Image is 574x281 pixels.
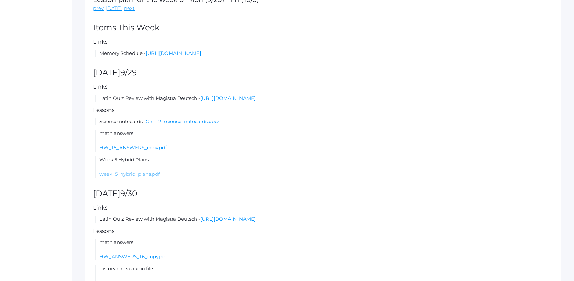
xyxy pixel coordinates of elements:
a: HW_1.5_ANSWERS_copy.pdf [99,144,167,151]
a: HW_ANSWERS_1.6_copy.pdf [99,254,167,260]
h5: Links [93,205,553,211]
a: next [124,5,135,12]
span: 9/29 [120,68,137,77]
h5: Links [93,84,553,90]
span: 9/30 [120,189,137,198]
a: prev [93,5,104,12]
li: math answers [95,130,553,152]
li: math answers [95,239,553,261]
h2: [DATE] [93,68,553,77]
a: [URL][DOMAIN_NAME] [200,216,256,222]
li: Science notecards - [95,118,553,125]
li: Latin Quiz Review with Magistra Deutsch - [95,95,553,102]
li: Latin Quiz Review with Magistra Deutsch - [95,216,553,223]
a: week_5_hybrid_plans.pdf [99,171,160,177]
h5: Links [93,39,553,45]
li: Week 5 Hybrid Plans [95,156,553,178]
a: [DATE] [106,5,122,12]
h2: Items This Week [93,23,553,32]
li: Memory Schedule - [95,50,553,57]
h5: Lessons [93,228,553,234]
a: [URL][DOMAIN_NAME] [146,50,201,56]
a: Ch_1-2_science_notecards.docx [146,118,220,124]
a: [URL][DOMAIN_NAME] [200,95,256,101]
h5: Lessons [93,107,553,113]
h2: [DATE] [93,189,553,198]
